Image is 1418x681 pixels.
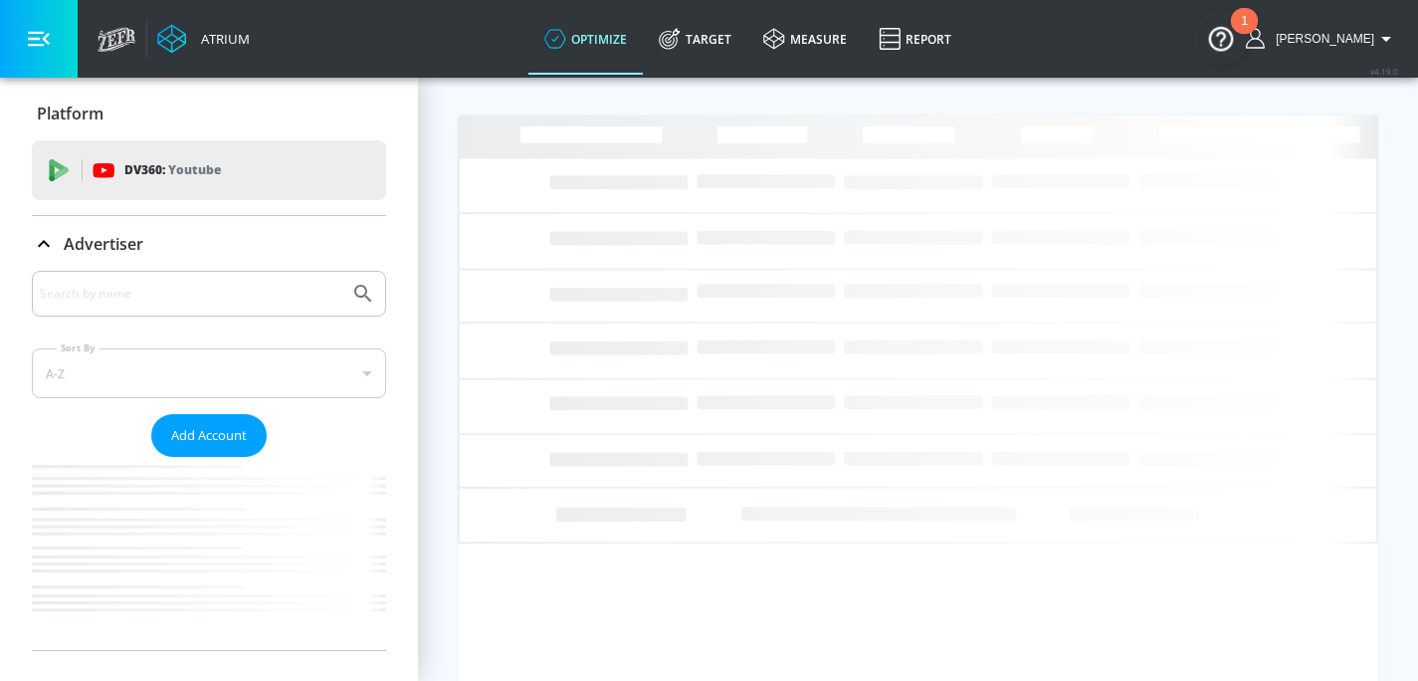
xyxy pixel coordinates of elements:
[151,414,267,457] button: Add Account
[168,159,221,180] p: Youtube
[643,3,747,75] a: Target
[193,30,250,48] div: Atrium
[1193,10,1249,66] button: Open Resource Center, 1 new notification
[528,3,643,75] a: optimize
[32,216,386,272] div: Advertiser
[1241,21,1248,47] div: 1
[57,341,100,354] label: Sort By
[40,281,341,307] input: Search by name
[37,103,103,124] p: Platform
[32,457,386,650] nav: list of Advertiser
[1268,32,1374,46] span: login as: kate.csiki@zefr.com
[32,140,386,200] div: DV360: Youtube
[124,159,221,181] p: DV360:
[32,271,386,650] div: Advertiser
[863,3,967,75] a: Report
[32,86,386,141] div: Platform
[1370,66,1398,77] span: v 4.19.0
[1246,27,1398,51] button: [PERSON_NAME]
[64,233,143,255] p: Advertiser
[747,3,863,75] a: measure
[32,348,386,398] div: A-Z
[157,24,250,54] a: Atrium
[171,424,247,447] span: Add Account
